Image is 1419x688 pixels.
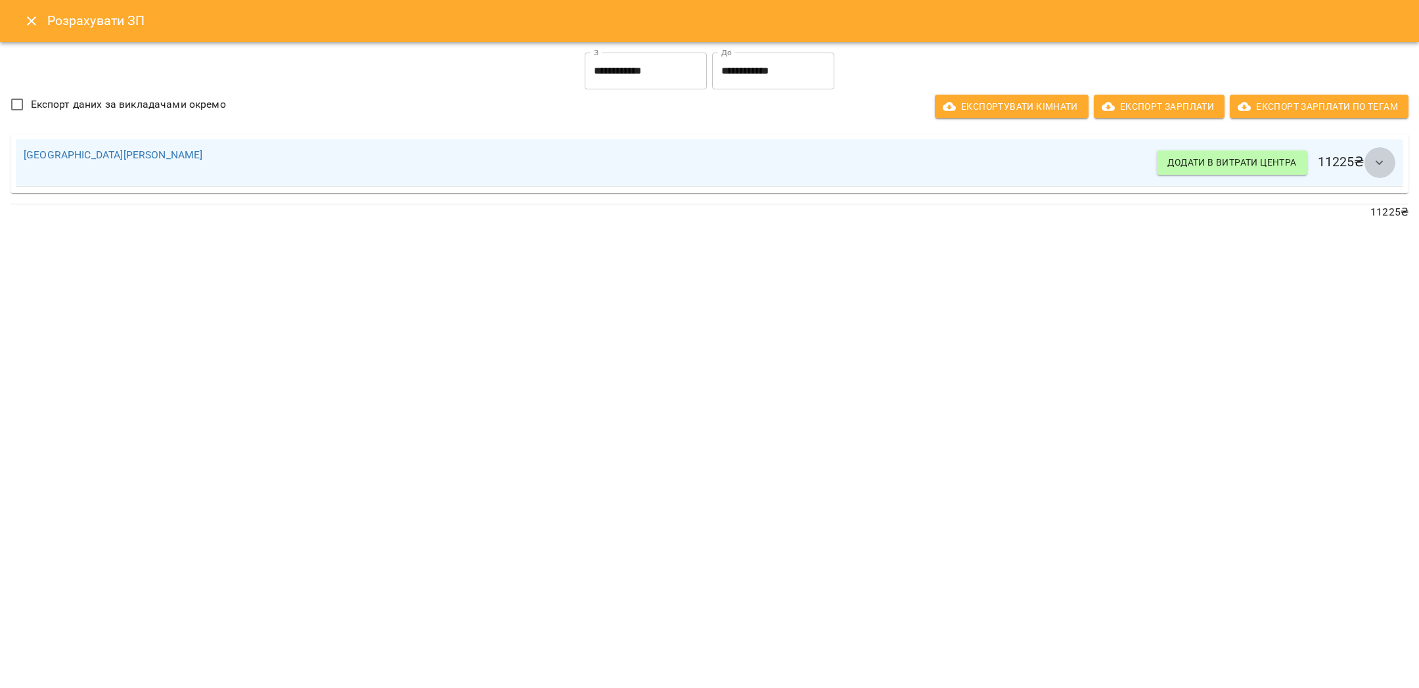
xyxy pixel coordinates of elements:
[1230,95,1408,118] button: Експорт Зарплати по тегам
[11,204,1408,220] p: 11225 ₴
[1157,150,1307,174] button: Додати в витрати центра
[945,99,1078,114] span: Експортувати кімнати
[24,149,202,161] a: [GEOGRAPHIC_DATA][PERSON_NAME]
[935,95,1089,118] button: Експортувати кімнати
[16,5,47,37] button: Close
[1094,95,1225,118] button: Експорт Зарплати
[1104,99,1214,114] span: Експорт Зарплати
[1240,99,1398,114] span: Експорт Зарплати по тегам
[31,97,226,112] span: Експорт даних за викладачами окремо
[1167,154,1296,170] span: Додати в витрати центра
[1157,147,1395,179] h6: 11225 ₴
[47,11,1403,31] h6: Розрахувати ЗП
